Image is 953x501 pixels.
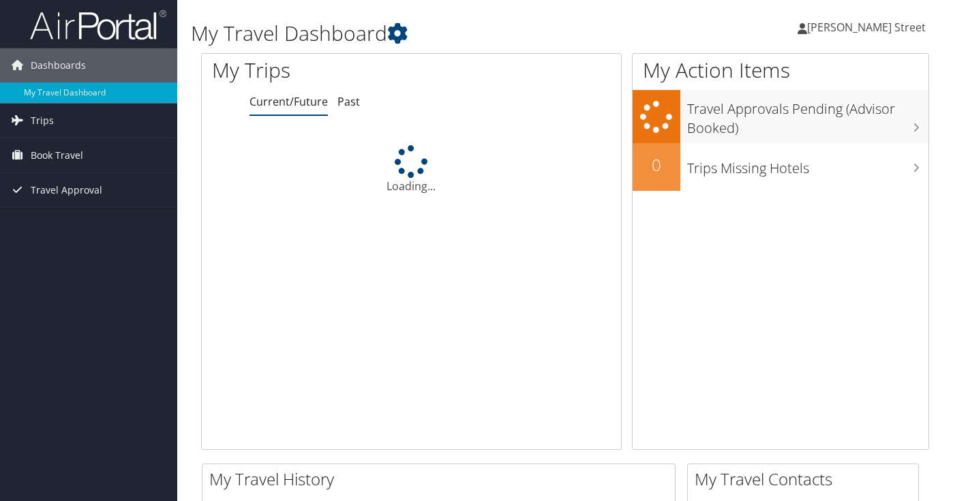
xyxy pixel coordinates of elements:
h2: 0 [633,153,680,177]
span: Trips [31,104,54,138]
a: Past [337,94,360,109]
h2: My Travel Contacts [695,468,918,491]
a: [PERSON_NAME] Street [798,7,939,48]
span: Travel Approval [31,173,102,207]
a: Current/Future [249,94,328,109]
span: Book Travel [31,138,83,172]
h2: My Travel History [209,468,675,491]
span: Dashboards [31,48,86,82]
h1: My Trips [212,56,436,85]
h1: My Action Items [633,56,928,85]
a: 0Trips Missing Hotels [633,143,928,191]
img: airportal-logo.png [30,9,166,41]
div: Loading... [202,145,621,194]
h3: Trips Missing Hotels [687,152,928,178]
a: Travel Approvals Pending (Advisor Booked) [633,90,928,142]
span: [PERSON_NAME] Street [807,20,926,35]
h3: Travel Approvals Pending (Advisor Booked) [687,93,928,138]
h1: My Travel Dashboard [191,19,690,48]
